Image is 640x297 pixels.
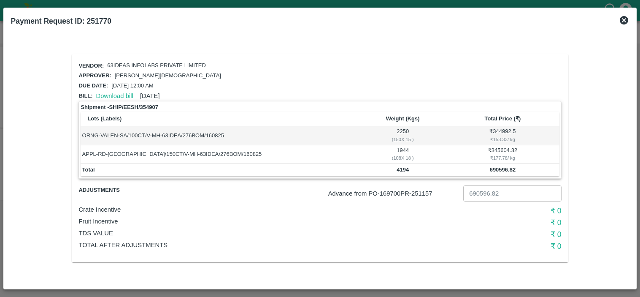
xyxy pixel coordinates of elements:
p: Fruit Incentive [78,217,400,226]
div: ( 108 X 18 ) [361,154,445,162]
a: Download bill [96,93,133,99]
td: ₹ 344992.5 [446,126,559,145]
b: Weight (Kgs) [386,115,420,122]
p: TDS VALUE [78,229,400,238]
span: [DATE] [140,93,160,99]
h6: ₹ 0 [400,240,561,252]
p: [DATE] 12:00 AM [111,82,153,90]
span: Approver: [78,72,111,79]
td: ORNG-VALEN-SA/100CT/V-MH-63IDEA/276BOM/160825 [81,126,359,145]
p: Crate Incentive [78,205,400,214]
b: Lots (Labels) [87,115,122,122]
p: [PERSON_NAME][DEMOGRAPHIC_DATA] [115,72,221,80]
input: Advance [463,185,561,202]
p: Total After adjustments [78,240,400,250]
span: Due date: [78,82,108,89]
span: Bill: [78,93,92,99]
td: 2250 [359,126,446,145]
b: 690596.82 [490,166,516,173]
span: Adjustments [78,185,159,195]
td: 1944 [359,145,446,164]
div: ₹ 177.78 / kg [447,154,558,162]
p: Advance from PO- 169700 PR- 251157 [328,189,460,198]
b: Total [82,166,95,173]
h6: ₹ 0 [400,229,561,240]
b: Payment Request ID: 251770 [11,17,111,25]
strong: Shipment - SHIP/EESH/354907 [81,103,158,112]
p: 63IDEAS INFOLABS PRIVATE LIMITED [107,62,206,70]
div: ( 150 X 15 ) [361,136,445,143]
td: APPL-RD-[GEOGRAPHIC_DATA]/150CT/V-MH-63IDEA/276BOM/160825 [81,145,359,164]
h6: ₹ 0 [400,217,561,229]
b: Total Price (₹) [485,115,521,122]
h6: ₹ 0 [400,205,561,217]
span: Vendor: [78,63,104,69]
div: ₹ 153.33 / kg [447,136,558,143]
b: 4194 [397,166,409,173]
td: ₹ 345604.32 [446,145,559,164]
